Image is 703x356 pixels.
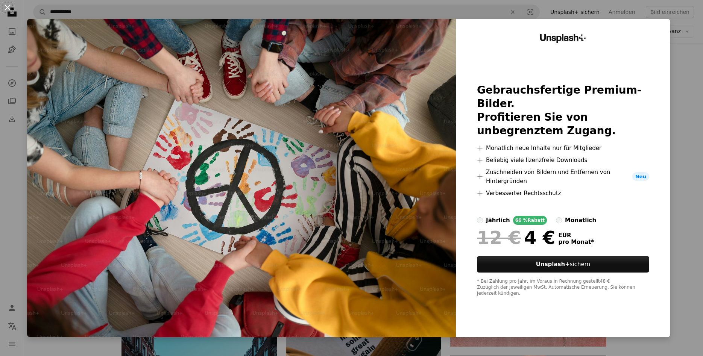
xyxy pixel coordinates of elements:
[477,156,649,165] li: Beliebig viele lizenzfreie Downloads
[477,228,555,247] div: 4 €
[632,172,649,181] span: Neu
[556,217,562,223] input: monatlich
[558,232,594,239] span: EUR
[477,168,649,186] li: Zuschneiden von Bildern und Entfernen von Hintergründen
[477,189,649,198] li: Verbesserter Rechtsschutz
[477,279,649,297] div: * Bei Zahlung pro Jahr, im Voraus in Rechnung gestellt 48 € Zuzüglich der jeweiligen MwSt. Automa...
[477,83,649,138] h2: Gebrauchsfertige Premium-Bilder. Profitieren Sie von unbegrenztem Zugang.
[558,239,594,245] span: pro Monat *
[513,216,547,225] div: 66 % Rabatt
[486,216,510,225] div: jährlich
[477,228,521,247] span: 12 €
[477,256,649,273] button: Unsplash+sichern
[477,144,649,153] li: Monatlich neue Inhalte nur für Mitglieder
[477,217,483,223] input: jährlich66 %Rabatt
[565,216,596,225] div: monatlich
[536,261,570,268] strong: Unsplash+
